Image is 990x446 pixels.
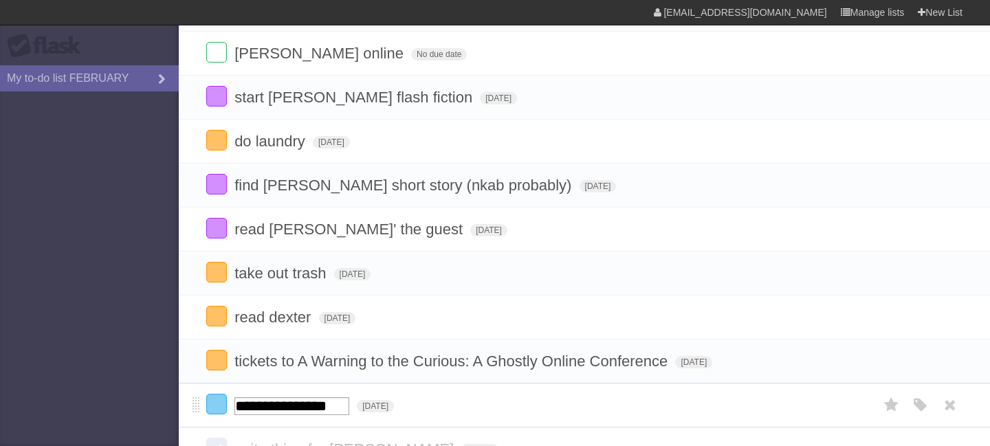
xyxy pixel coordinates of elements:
[234,89,476,106] span: start [PERSON_NAME] flash fiction
[470,224,507,236] span: [DATE]
[480,92,517,104] span: [DATE]
[206,86,227,107] label: Done
[206,174,227,194] label: Done
[206,262,227,282] label: Done
[206,130,227,150] label: Done
[357,400,394,412] span: [DATE]
[580,180,617,192] span: [DATE]
[411,48,467,60] span: No due date
[206,306,227,326] label: Done
[206,350,227,370] label: Done
[334,268,371,280] span: [DATE]
[206,42,227,63] label: Done
[7,34,89,58] div: Flask
[319,312,356,324] span: [DATE]
[879,394,905,416] label: Star task
[206,394,227,414] label: Done
[206,218,227,238] label: Done
[675,356,712,368] span: [DATE]
[234,309,314,326] span: read dexter
[234,177,575,194] span: find [PERSON_NAME] short story (nkab probably)
[234,221,466,238] span: read [PERSON_NAME]' the guest
[234,133,309,150] span: do laundry
[234,353,671,370] span: tickets to A Warning to the Curious: A Ghostly Online Conference
[234,265,329,282] span: take out trash
[313,136,350,148] span: [DATE]
[234,45,407,62] span: [PERSON_NAME] online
